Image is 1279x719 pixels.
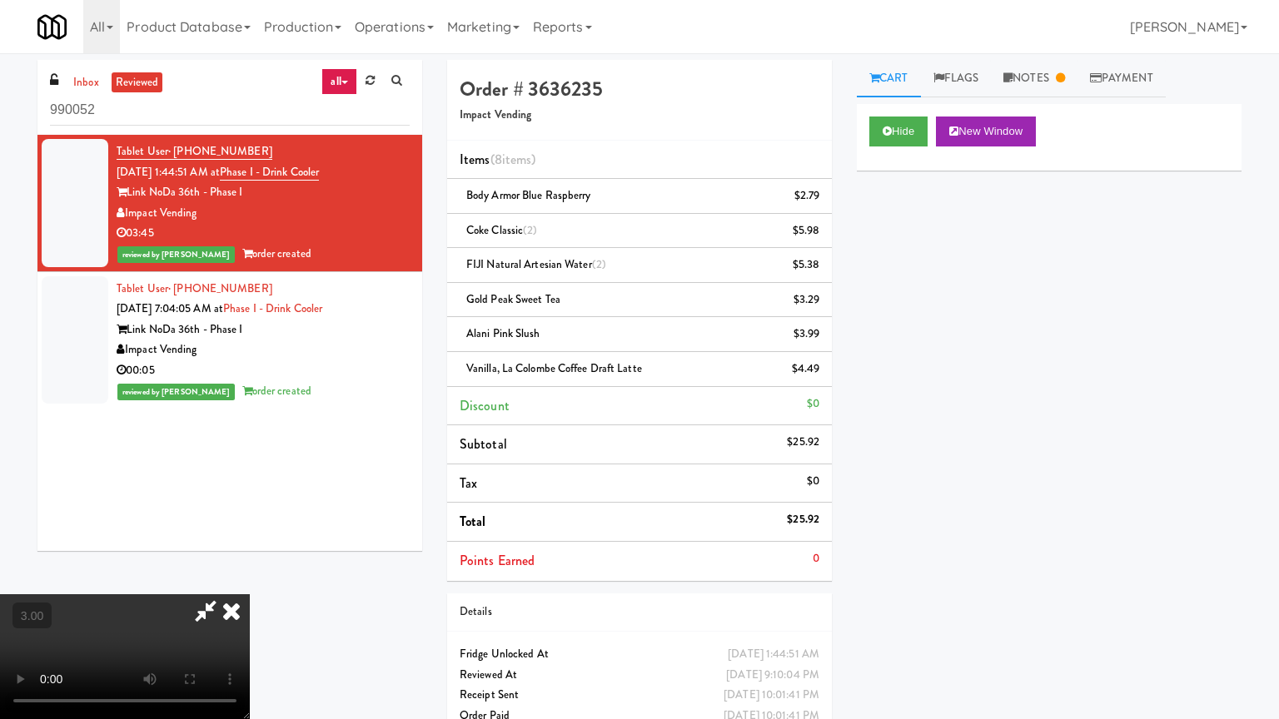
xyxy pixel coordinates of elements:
[793,255,820,275] div: $5.38
[37,135,422,272] li: Tablet User· [PHONE_NUMBER][DATE] 1:44:51 AM atPhase I - Drink CoolerLink NoDa 36th - Phase IImpa...
[117,182,410,203] div: Link NoDa 36th - Phase I
[242,245,311,261] span: order created
[37,12,67,42] img: Micromart
[502,150,532,169] ng-pluralize: items
[466,256,606,272] span: FIJI Natural Artesian Water
[792,359,820,379] div: $4.49
[466,291,560,307] span: Gold Peak Sweet Tea
[117,280,272,296] a: Tablet User· [PHONE_NUMBER]
[728,644,819,665] div: [DATE] 1:44:51 AM
[112,72,163,93] a: reviewed
[460,150,535,169] span: Items
[220,164,319,181] a: Phase I - Drink Cooler
[793,221,820,241] div: $5.98
[117,384,235,400] span: reviewed by [PERSON_NAME]
[117,320,410,340] div: Link NoDa 36th - Phase I
[117,143,272,160] a: Tablet User· [PHONE_NUMBER]
[724,685,819,706] div: [DATE] 10:01:41 PM
[242,383,311,399] span: order created
[857,60,921,97] a: Cart
[460,512,486,531] span: Total
[117,300,223,316] span: [DATE] 7:04:05 AM at
[936,117,1036,146] button: New Window
[921,60,992,97] a: Flags
[466,187,591,203] span: Body Armor Blue Raspberry
[117,164,220,180] span: [DATE] 1:44:51 AM at
[991,60,1077,97] a: Notes
[787,509,819,530] div: $25.92
[460,434,507,454] span: Subtotal
[794,186,820,206] div: $2.79
[460,644,819,665] div: Fridge Unlocked At
[460,602,819,622] div: Details
[69,72,103,93] a: inbox
[460,396,510,415] span: Discount
[726,665,819,686] div: [DATE] 9:10:04 PM
[460,78,819,100] h4: Order # 3636235
[794,324,820,345] div: $3.99
[117,340,410,360] div: Impact Vending
[460,109,819,121] h5: Impact Vending
[592,256,606,272] span: (2)
[807,471,819,492] div: $0
[50,95,410,126] input: Search vision orders
[168,280,272,296] span: · [PHONE_NUMBER]
[813,548,819,569] div: 0
[466,325,540,341] span: Alani Pink Slush
[1077,60,1166,97] a: Payment
[466,222,538,238] span: Coke Classic
[869,117,928,146] button: Hide
[117,360,410,381] div: 00:05
[321,68,356,95] a: all
[787,432,819,453] div: $25.92
[117,223,410,244] div: 03:45
[460,474,477,493] span: Tax
[460,665,819,686] div: Reviewed At
[117,246,235,263] span: reviewed by [PERSON_NAME]
[490,150,536,169] span: (8 )
[460,685,819,706] div: Receipt Sent
[466,360,642,376] span: Vanilla, La Colombe Coffee Draft Latte
[168,143,272,159] span: · [PHONE_NUMBER]
[117,203,410,224] div: Impact Vending
[794,290,820,310] div: $3.29
[807,394,819,414] div: $0
[223,300,322,316] a: Phase I - Drink Cooler
[460,551,535,570] span: Points Earned
[523,222,537,238] span: (2)
[37,272,422,409] li: Tablet User· [PHONE_NUMBER][DATE] 7:04:05 AM atPhase I - Drink CoolerLink NoDa 36th - Phase IImpa...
